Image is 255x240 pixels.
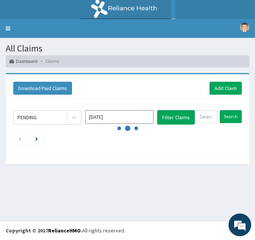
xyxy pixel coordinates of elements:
[220,110,242,123] input: Search
[18,135,22,142] a: Previous page
[157,110,195,125] button: Filter Claims
[85,110,153,124] input: Select Month and Year
[9,58,38,64] a: Dashboard
[38,58,59,64] li: Claims
[195,110,217,123] input: Search by HMO ID
[35,135,38,142] a: Next page
[13,82,72,95] button: Download Paid Claims
[116,117,139,140] svg: audio-loading
[240,23,249,32] img: User Image
[17,114,37,121] div: PENDING
[210,82,242,95] a: Add Claim
[6,227,82,234] strong: Copyright © 2017 .
[6,44,249,53] h1: All Claims
[48,227,81,234] a: RelianceHMO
